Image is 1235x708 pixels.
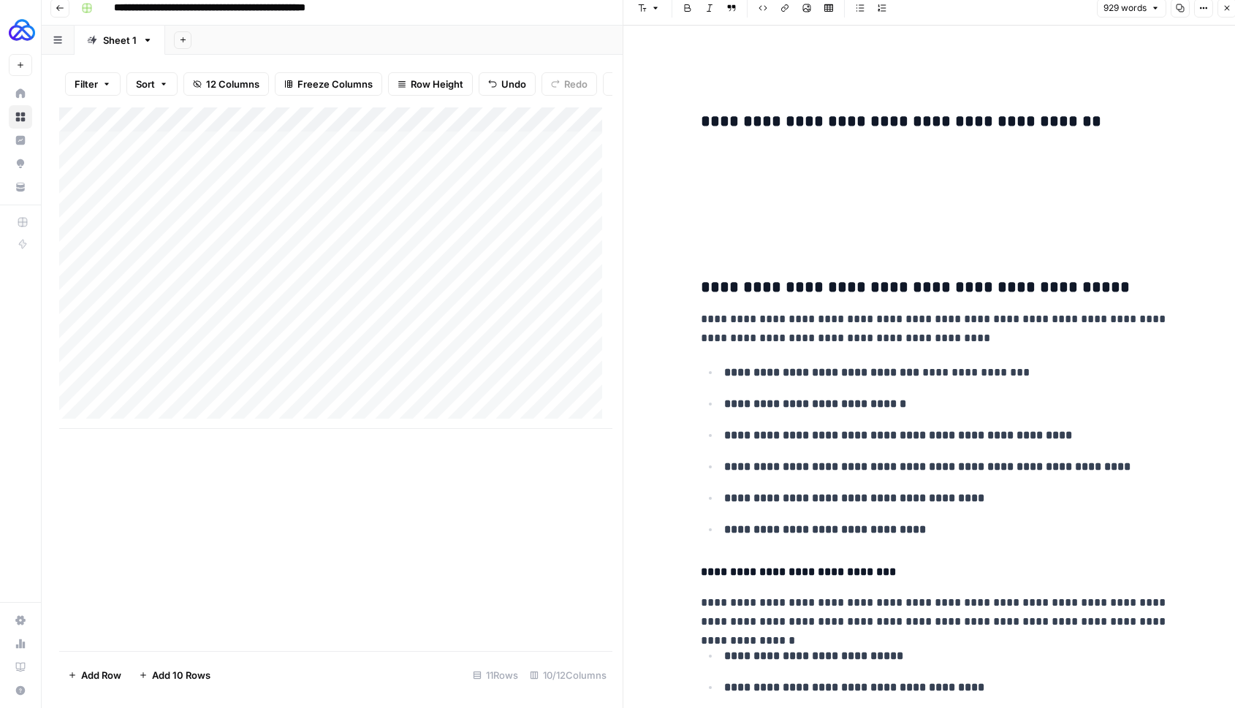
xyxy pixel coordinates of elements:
a: Usage [9,632,32,655]
span: 929 words [1103,1,1147,15]
button: Help + Support [9,679,32,702]
a: Insights [9,129,32,152]
button: Workspace: AUQ [9,12,32,48]
a: Your Data [9,175,32,199]
a: Settings [9,609,32,632]
span: Filter [75,77,98,91]
button: 12 Columns [183,72,269,96]
button: Add 10 Rows [130,663,219,687]
span: Freeze Columns [297,77,373,91]
span: Sort [136,77,155,91]
div: Sheet 1 [103,33,137,47]
img: AUQ Logo [9,17,35,43]
button: Add Row [59,663,130,687]
span: Undo [501,77,526,91]
span: Row Height [411,77,463,91]
button: Freeze Columns [275,72,382,96]
span: Add 10 Rows [152,668,210,682]
a: Home [9,82,32,105]
button: Redo [541,72,597,96]
span: Redo [564,77,588,91]
a: Opportunities [9,152,32,175]
button: Row Height [388,72,473,96]
button: Sort [126,72,178,96]
span: 12 Columns [206,77,259,91]
span: Add Row [81,668,121,682]
a: Sheet 1 [75,26,165,55]
div: 11 Rows [467,663,524,687]
a: Browse [9,105,32,129]
div: 10/12 Columns [524,663,612,687]
button: Filter [65,72,121,96]
button: Undo [479,72,536,96]
a: Learning Hub [9,655,32,679]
